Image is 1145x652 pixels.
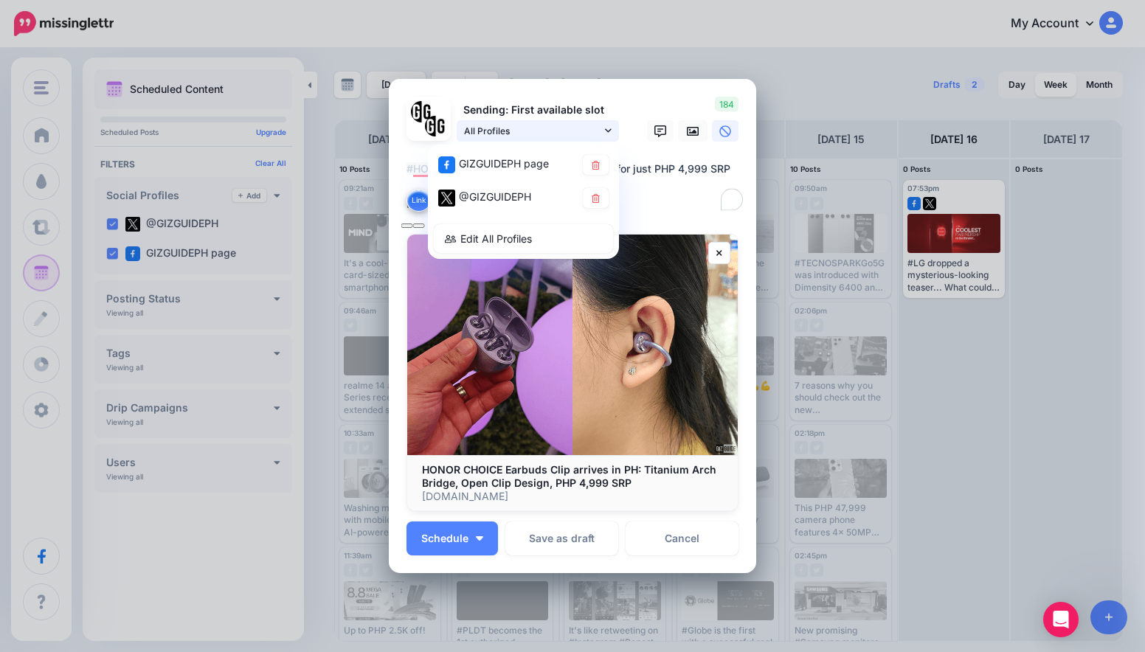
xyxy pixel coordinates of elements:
[459,190,531,203] span: @GIZGUIDEPH
[464,123,601,139] span: All Profiles
[407,190,431,212] button: Link
[438,190,455,207] img: twitter-square.png
[407,521,498,555] button: Schedule
[1043,602,1079,637] div: Open Intercom Messenger
[422,463,716,489] b: HONOR CHOICE Earbuds Clip arrives in PH: Titanium Arch Bridge, Open Clip Design, PHP 4,999 SRP
[422,490,723,503] p: [DOMAIN_NAME]
[407,235,738,454] img: HONOR CHOICE Earbuds Clip arrives in PH: Titanium Arch Bridge, Open Clip Design, PHP 4,999 SRP
[438,156,455,173] img: facebook-square.png
[457,120,619,142] a: All Profiles
[505,521,618,555] button: Save as draft
[434,224,613,253] a: Edit All Profiles
[425,116,446,137] img: JT5sWCfR-79925.png
[411,101,432,122] img: 353459792_649996473822713_4483302954317148903_n-bsa138318.png
[407,160,746,213] div: arrives in PH for just PHP 4,999 SRP Read here:
[459,157,549,170] span: GIZGUIDEPH page
[457,102,619,119] p: Sending: First available slot
[476,536,483,541] img: arrow-down-white.png
[715,97,738,111] span: 184
[407,160,746,213] textarea: To enrich screen reader interactions, please activate Accessibility in Grammarly extension settings
[626,521,738,555] a: Cancel
[421,533,468,544] span: Schedule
